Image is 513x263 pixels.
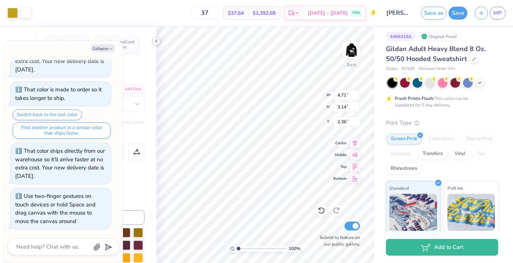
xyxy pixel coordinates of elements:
[15,192,96,225] div: Use two-finger gestures on touch devices or hold Space and drag canvas with the mouse to move the...
[386,66,398,72] span: Gildan
[253,9,276,17] span: $1,392.68
[447,194,495,231] img: Puff Ink
[386,32,416,41] div: # 488418A
[308,9,348,17] span: [DATE] - [DATE]
[386,148,416,159] div: Applique
[333,164,347,169] span: Top
[395,95,434,101] strong: Fresh Prints Flash:
[419,32,461,41] div: Original Proof
[447,184,463,192] span: Puff Ink
[115,85,144,94] div: Add Font
[333,176,347,181] span: Bottom
[190,6,219,20] input: – –
[421,7,447,20] button: Save as
[424,134,459,145] div: Embroidery
[344,43,359,58] img: Back
[389,194,437,231] img: Standard
[386,239,498,256] button: Add to Cart
[15,147,105,180] div: That color ships directly from our warehouse so it’ll arrive faster at no extra cost. Your new de...
[347,61,356,68] div: Back
[395,95,486,108] div: This color can be expedited for 5 day delivery.
[386,134,422,145] div: Screen Print
[316,234,360,247] label: Submit to feature on our public gallery.
[109,39,135,50] span: Personalized Numbers
[386,119,498,127] div: Print Type
[58,39,84,50] span: Personalized Names
[386,163,422,174] div: Rhinestones
[419,66,456,72] span: Minimum Order: 24 +
[386,44,486,63] span: Gildan Adult Heavy Blend 8 Oz. 50/50 Hooded Sweatshirt
[90,44,115,52] button: Collapse
[402,66,415,72] span: # G185
[450,148,470,159] div: Vinyl
[381,6,417,20] input: Untitled Design
[490,7,506,20] a: MP
[473,148,490,159] div: Foil
[462,134,497,145] div: Digital Print
[15,41,105,73] div: That color ships directly from our warehouse so it’ll arrive faster at no extra cost. Your new de...
[13,122,111,139] button: Find another product in a similar color that ships faster
[228,9,244,17] span: $37.64
[289,245,300,252] span: 100 %
[13,109,82,120] button: Switch back to the last color
[449,7,467,20] button: Save
[333,152,347,158] span: Middle
[352,10,360,16] span: FREE
[418,148,447,159] div: Transfers
[389,184,409,192] span: Standard
[333,141,347,146] span: Center
[493,9,502,17] span: MP
[15,86,101,102] div: That color is made to order so it takes longer to ship.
